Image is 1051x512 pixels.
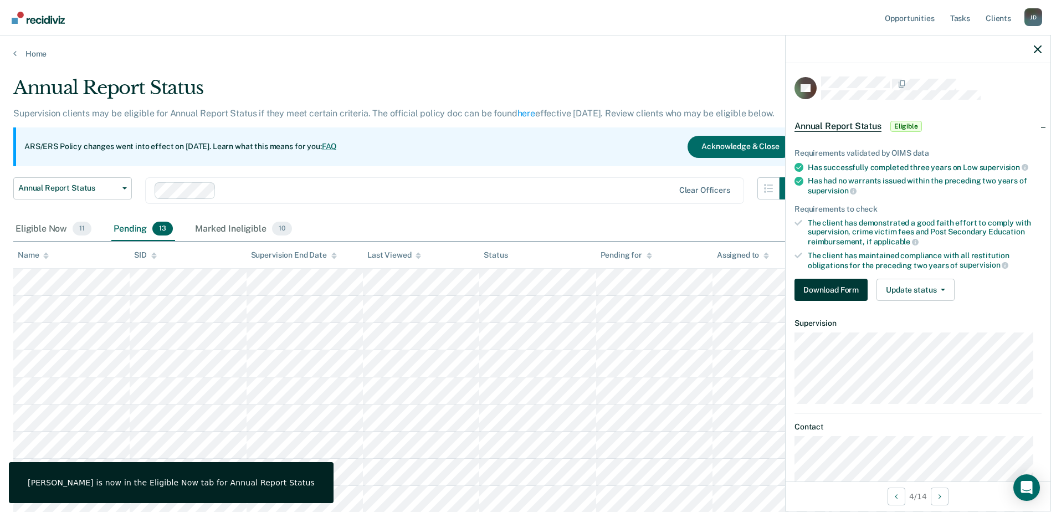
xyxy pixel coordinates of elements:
[484,250,507,260] div: Status
[688,136,793,158] button: Acknowledge & Close
[786,109,1050,144] div: Annual Report StatusEligible
[13,49,1038,59] a: Home
[1024,8,1042,26] div: J D
[24,141,337,152] p: ARS/ERS Policy changes went into effect on [DATE]. Learn what this means for you:
[794,149,1042,158] div: Requirements validated by OIMS data
[152,222,173,236] span: 13
[808,218,1042,247] div: The client has demonstrated a good faith effort to comply with supervision, crime victim fees and...
[322,142,337,151] a: FAQ
[717,250,769,260] div: Assigned to
[931,488,949,505] button: Next Opportunity
[808,186,857,195] span: supervision
[980,163,1028,172] span: supervision
[794,279,872,301] a: Navigate to form link
[960,260,1008,269] span: supervision
[794,121,881,132] span: Annual Report Status
[808,162,1042,172] div: Has successfully completed three years on Low
[1024,8,1042,26] button: Profile dropdown button
[794,204,1042,214] div: Requirements to check
[794,422,1042,432] dt: Contact
[808,251,1042,270] div: The client has maintained compliance with all restitution obligations for the preceding two years of
[888,488,905,505] button: Previous Opportunity
[18,250,49,260] div: Name
[890,121,922,132] span: Eligible
[18,183,118,193] span: Annual Report Status
[13,76,802,108] div: Annual Report Status
[272,222,292,236] span: 10
[13,108,774,119] p: Supervision clients may be eligible for Annual Report Status if they meet certain criteria. The o...
[808,176,1042,195] div: Has had no warrants issued within the preceding two years of
[134,250,157,260] div: SID
[12,12,65,24] img: Recidiviz
[517,108,535,119] a: here
[874,237,919,246] span: applicable
[73,222,91,236] span: 11
[367,250,421,260] div: Last Viewed
[794,319,1042,328] dt: Supervision
[601,250,652,260] div: Pending for
[13,217,94,242] div: Eligible Now
[111,217,175,242] div: Pending
[1013,474,1040,501] div: Open Intercom Messenger
[679,186,730,195] div: Clear officers
[251,250,337,260] div: Supervision End Date
[794,279,868,301] button: Download Form
[786,482,1050,511] div: 4 / 14
[193,217,294,242] div: Marked Ineligible
[28,478,315,488] div: [PERSON_NAME] is now in the Eligible Now tab for Annual Report Status
[876,279,955,301] button: Update status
